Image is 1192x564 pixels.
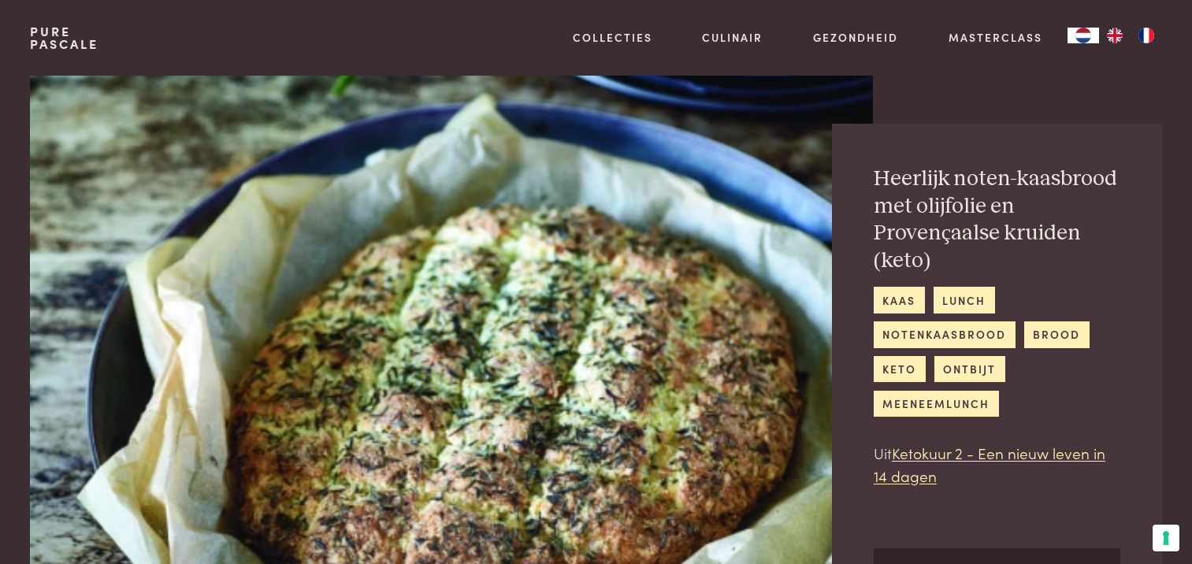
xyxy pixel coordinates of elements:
[702,29,763,46] a: Culinair
[573,29,652,46] a: Collecties
[874,287,925,313] a: kaas
[874,321,1016,347] a: notenkaasbrood
[1068,28,1099,43] div: Language
[1099,28,1162,43] ul: Language list
[813,29,898,46] a: Gezondheid
[1024,321,1090,347] a: brood
[874,356,926,382] a: keto
[1068,28,1162,43] aside: Language selected: Nederlands
[1131,28,1162,43] a: FR
[934,356,1005,382] a: ontbijt
[1153,525,1179,551] button: Uw voorkeuren voor toestemming voor trackingtechnologieën
[1099,28,1131,43] a: EN
[934,287,995,313] a: lunch
[874,442,1105,486] a: Ketokuur 2 - Een nieuw leven in 14 dagen
[30,25,98,50] a: PurePascale
[874,442,1120,487] p: Uit
[874,391,999,417] a: meeneemlunch
[874,165,1120,274] h2: Heerlijk noten-kaasbrood met olijfolie en Provençaalse kruiden (keto)
[949,29,1042,46] a: Masterclass
[1068,28,1099,43] a: NL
